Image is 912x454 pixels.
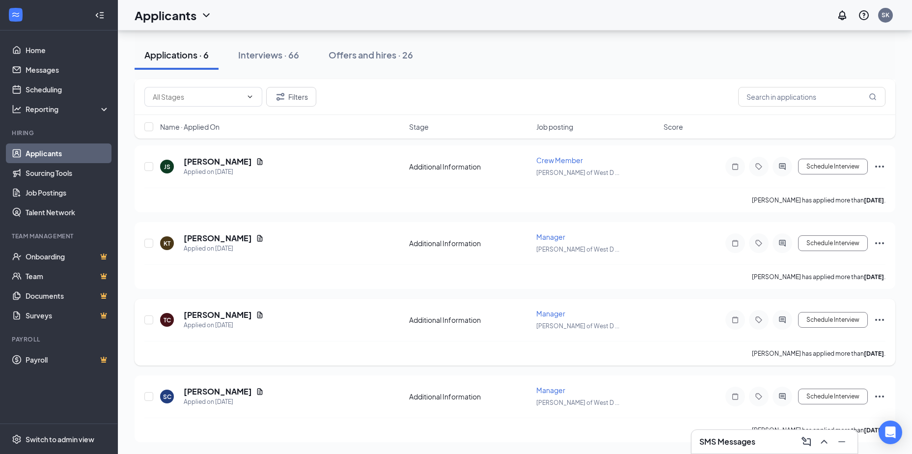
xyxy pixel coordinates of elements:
[26,143,110,163] a: Applicants
[184,397,264,407] div: Applied on [DATE]
[882,11,889,19] div: SK
[12,129,108,137] div: Hiring
[879,421,902,444] div: Open Intercom Messenger
[164,239,170,248] div: KT
[536,122,573,132] span: Job posting
[753,316,765,324] svg: Tag
[536,246,619,253] span: [PERSON_NAME] of West D ...
[26,163,110,183] a: Sourcing Tools
[753,163,765,170] svg: Tag
[184,310,252,320] h5: [PERSON_NAME]
[256,311,264,319] svg: Document
[184,167,264,177] div: Applied on [DATE]
[834,434,850,450] button: Minimize
[26,183,110,202] a: Job Postings
[275,91,286,103] svg: Filter
[663,122,683,132] span: Score
[246,93,254,101] svg: ChevronDown
[238,49,299,61] div: Interviews · 66
[12,335,108,343] div: Payroll
[536,399,619,406] span: [PERSON_NAME] of West D ...
[798,159,868,174] button: Schedule Interview
[864,273,884,281] b: [DATE]
[858,9,870,21] svg: QuestionInfo
[184,156,252,167] h5: [PERSON_NAME]
[864,426,884,434] b: [DATE]
[776,239,788,247] svg: ActiveChat
[409,122,429,132] span: Stage
[26,266,110,286] a: TeamCrown
[256,388,264,396] svg: Document
[184,233,252,244] h5: [PERSON_NAME]
[12,104,22,114] svg: Analysis
[752,273,885,281] p: [PERSON_NAME] has applied more than .
[26,306,110,325] a: SurveysCrown
[699,436,755,447] h3: SMS Messages
[184,244,264,254] div: Applied on [DATE]
[536,232,565,241] span: Manager
[26,104,110,114] div: Reporting
[184,386,252,397] h5: [PERSON_NAME]
[836,436,848,448] svg: Minimize
[752,426,885,434] p: [PERSON_NAME] has applied more than .
[409,392,530,401] div: Additional Information
[184,320,264,330] div: Applied on [DATE]
[409,238,530,248] div: Additional Information
[329,49,413,61] div: Offers and hires · 26
[536,322,619,330] span: [PERSON_NAME] of West D ...
[409,162,530,171] div: Additional Information
[536,386,565,395] span: Manager
[153,91,242,102] input: All Stages
[266,87,316,107] button: Filter Filters
[816,434,832,450] button: ChevronUp
[869,93,877,101] svg: MagnifyingGlass
[753,239,765,247] svg: Tag
[163,393,171,401] div: SC
[729,393,741,400] svg: Note
[12,232,108,240] div: Team Management
[753,393,765,400] svg: Tag
[11,10,21,20] svg: WorkstreamLogo
[776,316,788,324] svg: ActiveChat
[776,393,788,400] svg: ActiveChat
[26,40,110,60] a: Home
[26,60,110,80] a: Messages
[409,315,530,325] div: Additional Information
[776,163,788,170] svg: ActiveChat
[818,436,830,448] svg: ChevronUp
[536,169,619,176] span: [PERSON_NAME] of West D ...
[256,234,264,242] svg: Document
[874,237,885,249] svg: Ellipses
[752,196,885,204] p: [PERSON_NAME] has applied more than .
[164,316,171,324] div: TC
[536,156,583,165] span: Crew Member
[729,163,741,170] svg: Note
[729,316,741,324] svg: Note
[135,7,196,24] h1: Applicants
[536,309,565,318] span: Manager
[752,349,885,358] p: [PERSON_NAME] has applied more than .
[729,239,741,247] svg: Note
[738,87,885,107] input: Search in applications
[26,202,110,222] a: Talent Network
[864,350,884,357] b: [DATE]
[144,49,209,61] div: Applications · 6
[95,10,105,20] svg: Collapse
[798,389,868,404] button: Schedule Interview
[26,286,110,306] a: DocumentsCrown
[200,9,212,21] svg: ChevronDown
[26,350,110,369] a: PayrollCrown
[798,235,868,251] button: Schedule Interview
[160,122,220,132] span: Name · Applied On
[12,434,22,444] svg: Settings
[26,434,94,444] div: Switch to admin view
[799,434,814,450] button: ComposeMessage
[874,161,885,172] svg: Ellipses
[26,80,110,99] a: Scheduling
[874,391,885,402] svg: Ellipses
[836,9,848,21] svg: Notifications
[874,314,885,326] svg: Ellipses
[26,247,110,266] a: OnboardingCrown
[164,163,170,171] div: JS
[798,312,868,328] button: Schedule Interview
